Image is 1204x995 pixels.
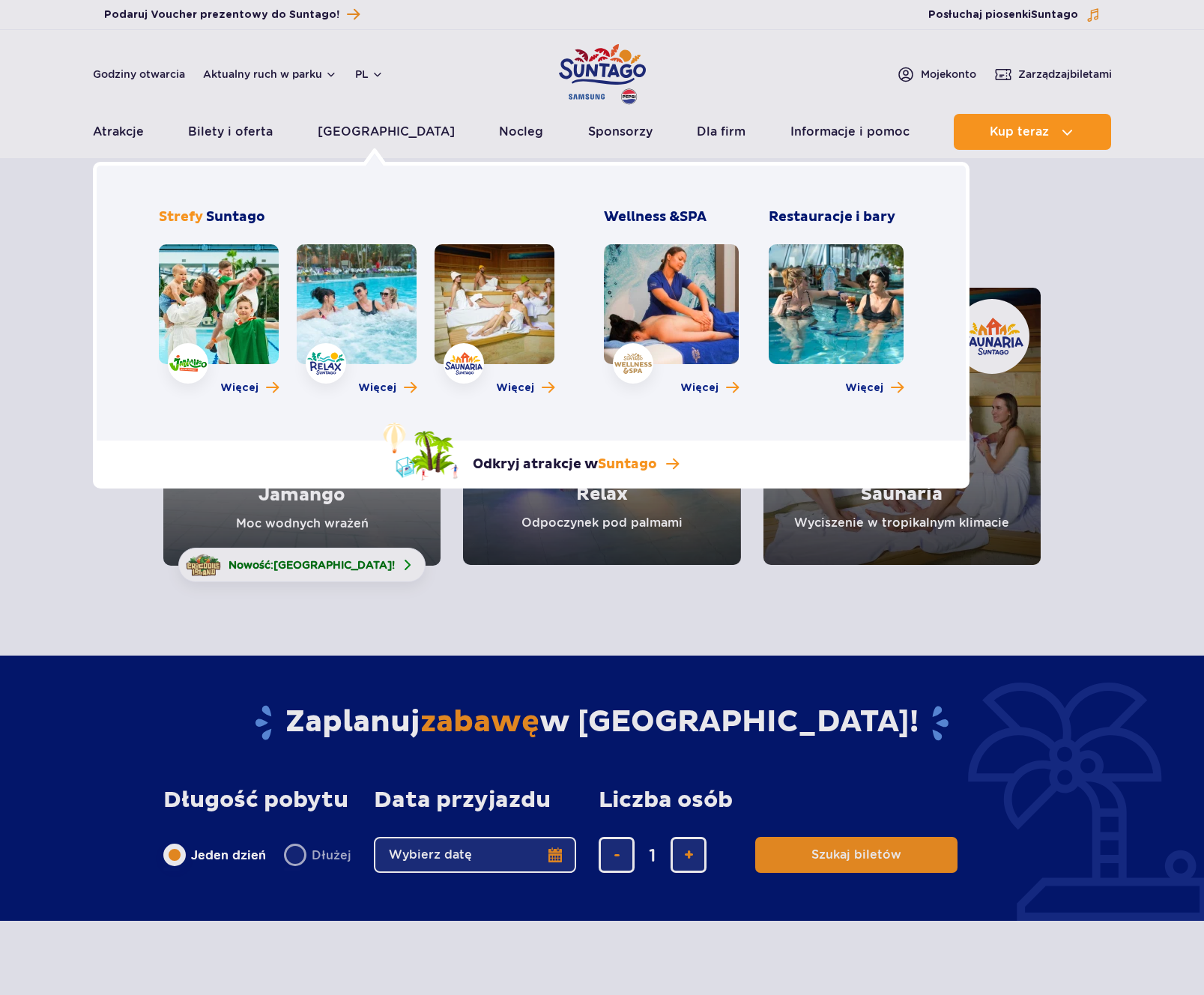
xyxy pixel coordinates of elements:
span: SPA [680,208,707,226]
button: Aktualny ruch w parku [203,68,337,80]
span: Więcej [220,381,258,396]
a: Więcej o strefie Jamango [220,381,279,396]
button: pl [355,67,384,82]
a: [GEOGRAPHIC_DATA] [318,114,455,150]
a: Więcej o Restauracje i bary [845,381,904,396]
span: Zarządzaj biletami [1018,67,1112,82]
a: Nocleg [499,114,543,150]
a: Godziny otwarcia [93,67,185,82]
button: Kup teraz [954,114,1111,150]
span: Suntago [206,208,265,226]
a: Więcej o Wellness & SPA [680,381,739,396]
span: Więcej [845,381,883,396]
span: Kup teraz [990,125,1049,139]
span: Więcej [680,381,719,396]
a: Mojekonto [897,65,976,83]
span: Wellness & [604,208,707,226]
a: Sponsorzy [588,114,653,150]
a: Bilety i oferta [188,114,273,150]
p: Odkryj atrakcje w [473,456,657,474]
span: Suntago [598,456,657,473]
a: Zarządzajbiletami [994,65,1112,83]
h3: Restauracje i bary [769,208,904,226]
a: Atrakcje [93,114,144,150]
span: Moje konto [921,67,976,82]
a: Informacje i pomoc [790,114,910,150]
a: Więcej o strefie Saunaria [496,381,554,396]
a: Więcej o strefie Relax [358,381,417,396]
span: Więcej [358,381,396,396]
span: Strefy [159,208,203,226]
span: Więcej [496,381,534,396]
a: Odkryj atrakcje wSuntago [383,423,679,481]
a: Dla firm [697,114,745,150]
